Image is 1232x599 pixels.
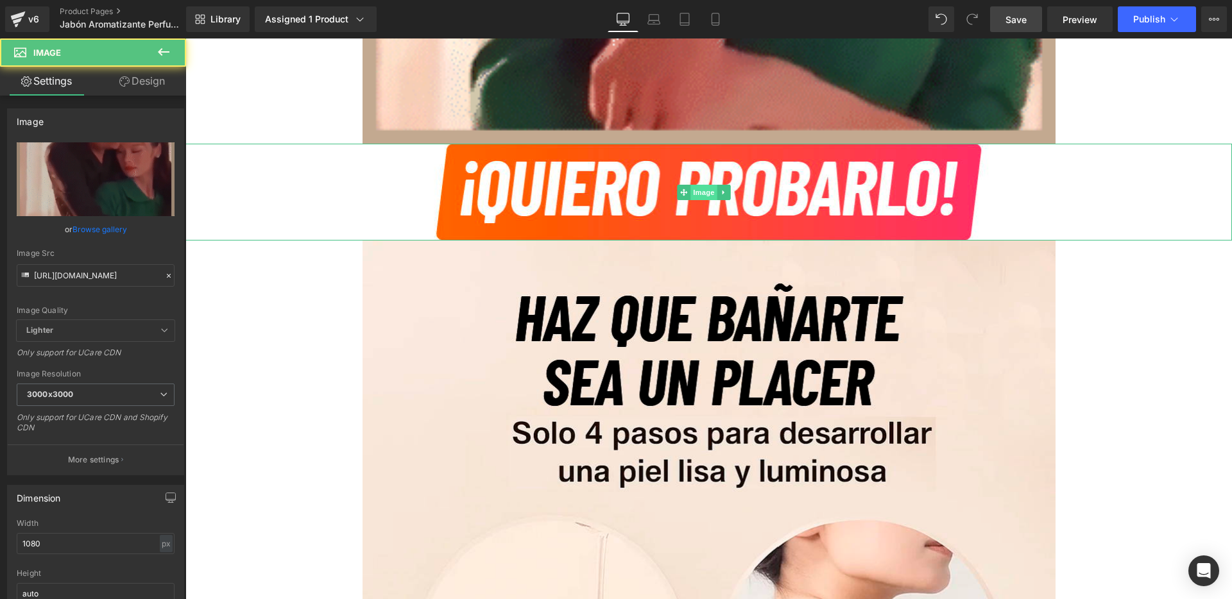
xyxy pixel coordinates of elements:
div: or [17,223,175,236]
span: Jabón Aromatizante Perfumado (Versión HD) [60,19,183,30]
p: More settings [68,454,119,466]
div: v6 [26,11,42,28]
span: Image [33,47,61,58]
div: Image Src [17,249,175,258]
b: Lighter [26,325,53,335]
a: Preview [1047,6,1113,32]
div: Image Quality [17,306,175,315]
b: 3000x3000 [27,389,73,399]
div: Image [17,109,44,127]
div: Only support for UCare CDN and Shopify CDN [17,412,175,441]
div: Open Intercom Messenger [1188,555,1219,586]
span: Publish [1133,14,1165,24]
button: More [1201,6,1227,32]
button: Undo [928,6,954,32]
span: Save [1005,13,1027,26]
a: v6 [5,6,49,32]
a: Design [96,67,189,96]
div: Assigned 1 Product [265,13,366,26]
a: New Library [186,6,250,32]
div: Width [17,519,175,528]
input: Link [17,264,175,287]
a: Mobile [700,6,731,32]
span: Library [210,13,241,25]
div: px [160,535,173,552]
div: Dimension [17,485,61,503]
span: Image [505,146,532,162]
div: Image Resolution [17,369,175,378]
span: Preview [1063,13,1097,26]
div: Height [17,569,175,578]
div: Only support for UCare CDN [17,348,175,366]
a: Desktop [608,6,638,32]
input: auto [17,533,175,554]
a: Tablet [669,6,700,32]
a: Browse gallery [73,218,127,240]
a: Laptop [638,6,669,32]
a: Product Pages [60,6,207,17]
button: Redo [959,6,985,32]
a: Expand / Collapse [532,146,545,162]
button: More settings [8,444,184,475]
button: Publish [1118,6,1196,32]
